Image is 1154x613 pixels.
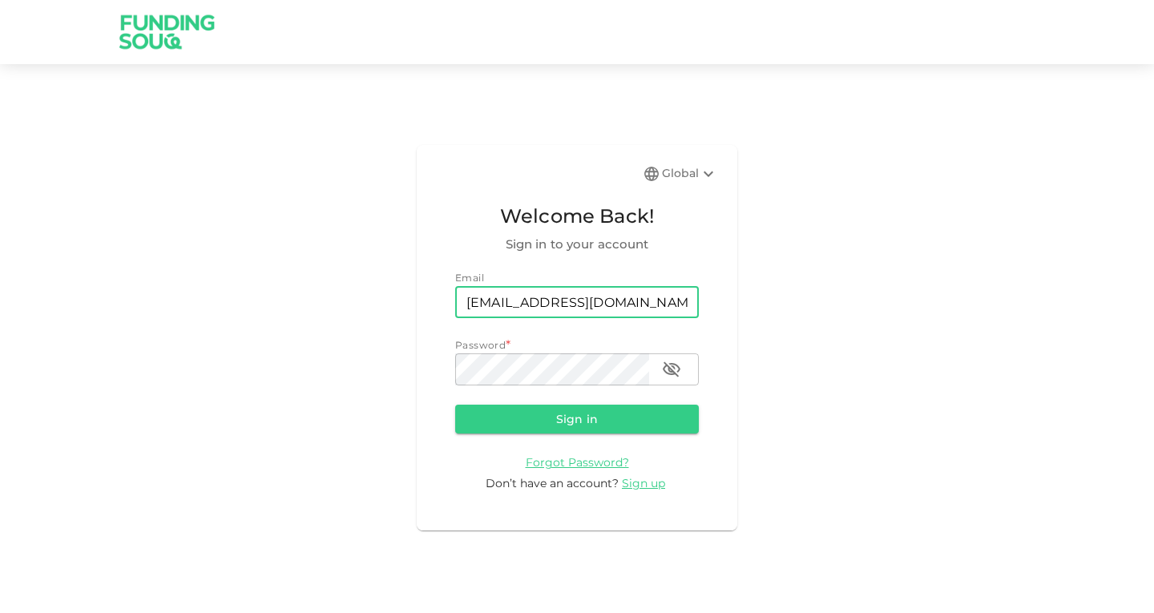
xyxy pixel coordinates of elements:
input: email [455,286,699,318]
span: Forgot Password? [526,455,629,470]
span: Sign up [622,476,665,490]
span: Don’t have an account? [486,476,619,490]
a: Forgot Password? [526,454,629,470]
input: password [455,353,649,385]
span: Password [455,339,506,351]
span: Welcome Back! [455,201,699,232]
span: Email [455,272,484,284]
span: Sign in to your account [455,235,699,254]
button: Sign in [455,405,699,434]
div: Global [662,164,718,183]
